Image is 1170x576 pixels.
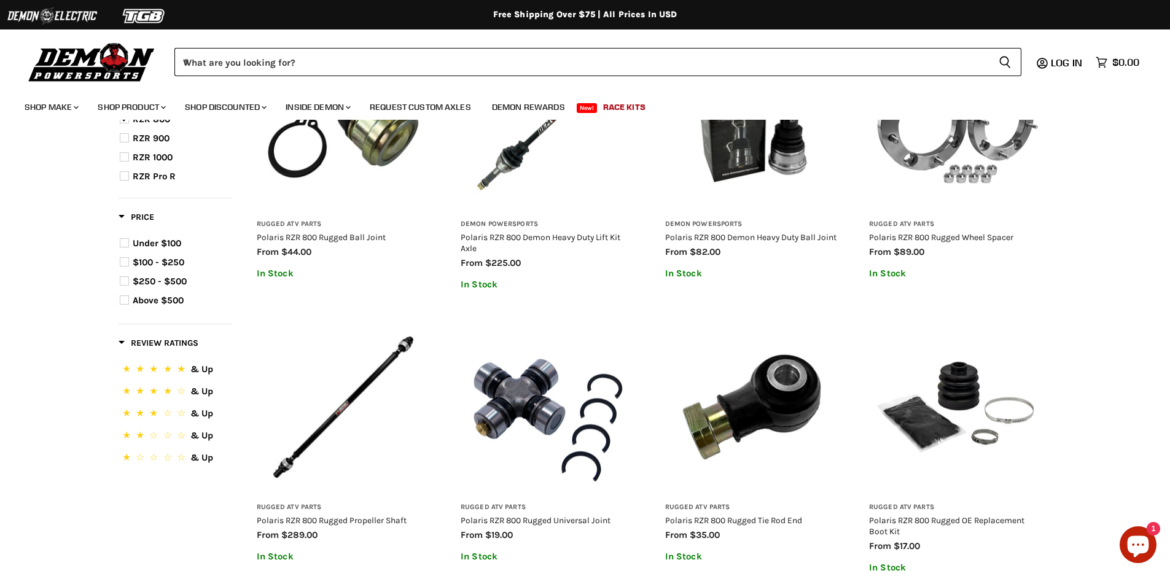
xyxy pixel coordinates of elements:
a: Polaris RZR 800 Rugged Ball Joint [257,232,386,242]
h3: Rugged ATV Parts [869,503,1043,512]
a: Polaris RZR 800 Rugged Universal Joint [461,515,610,525]
a: Log in [1045,57,1090,68]
img: Polaris RZR 800 Demon Heavy Duty Lift Kit Axle [461,37,634,211]
span: Above $500 [133,295,184,306]
p: In Stock [665,551,839,562]
div: Free Shipping Over $75 | All Prices In USD [94,9,1077,20]
a: Shop Make [15,95,86,120]
p: In Stock [257,268,431,279]
img: Polaris RZR 800 Rugged Ball Joint [257,37,431,211]
span: $289.00 [281,529,318,540]
a: Request Custom Axles [361,95,480,120]
img: Demon Electric Logo 2 [6,4,98,28]
span: & Up [190,386,213,397]
p: In Stock [869,562,1043,573]
img: Polaris RZR 800 Rugged Universal Joint [461,321,634,494]
span: from [257,246,279,257]
span: $250 - $500 [133,276,187,287]
button: 1 Star. [120,450,231,468]
img: TGB Logo 2 [98,4,190,28]
inbox-online-store-chat: Shopify online store chat [1116,526,1160,566]
ul: Main menu [15,90,1136,120]
span: RZR 1000 [133,152,173,163]
a: Polaris RZR 800 Rugged Wheel Spacer [869,232,1013,242]
span: $0.00 [1112,56,1139,68]
button: Search [989,48,1021,76]
img: Polaris RZR 800 Rugged Tie Rod End [665,321,839,494]
span: RZR 900 [133,133,170,144]
p: In Stock [665,268,839,279]
img: Demon Powersports [25,40,159,84]
a: Polaris RZR 800 Rugged Tie Rod End [665,515,802,525]
a: Polaris RZR 800 Demon Heavy Duty Lift Kit Axle [461,232,620,253]
img: Polaris RZR 800 Rugged OE Replacement Boot Kit [869,321,1043,494]
a: Polaris RZR 800 Rugged Propeller Shaft [257,515,407,525]
button: 2 Stars. [120,428,231,446]
span: from [665,246,687,257]
span: from [665,529,687,540]
img: Polaris RZR 800 Demon Heavy Duty Ball Joint [665,37,839,211]
span: & Up [190,452,213,463]
a: Shop Product [88,95,173,120]
form: Product [174,48,1021,76]
span: Log in [1051,56,1082,69]
img: Polaris RZR 800 Rugged Propeller Shaft [257,321,431,494]
span: $17.00 [894,540,920,551]
button: 3 Stars. [120,406,231,424]
button: 4 Stars. [120,384,231,402]
span: RZR Pro R [133,171,176,182]
a: Polaris RZR 800 Rugged OE Replacement Boot Kit [869,515,1024,536]
button: Filter by Price [119,211,154,227]
button: Filter by Review Ratings [119,337,198,352]
span: & Up [190,408,213,419]
a: Demon Rewards [483,95,574,120]
h3: Rugged ATV Parts [257,503,431,512]
a: Race Kits [594,95,655,120]
a: $0.00 [1090,53,1145,71]
span: Review Ratings [119,338,198,348]
span: New! [577,103,598,113]
h3: Rugged ATV Parts [869,220,1043,229]
span: from [257,529,279,540]
span: Under $100 [133,238,181,249]
span: from [461,257,483,268]
span: from [869,540,891,551]
span: & Up [190,430,213,441]
input: When autocomplete results are available use up and down arrows to review and enter to select [174,48,989,76]
span: from [869,246,891,257]
a: Polaris RZR 800 Demon Heavy Duty Ball Joint [665,232,837,242]
span: & Up [190,364,213,375]
span: $35.00 [690,529,720,540]
button: 5 Stars. [120,362,231,379]
h3: Rugged ATV Parts [461,503,634,512]
span: $225.00 [485,257,521,268]
h3: Demon Powersports [665,220,839,229]
span: $19.00 [485,529,513,540]
span: $82.00 [690,246,720,257]
p: In Stock [461,279,634,290]
p: In Stock [257,551,431,562]
p: In Stock [869,268,1043,279]
h3: Rugged ATV Parts [257,220,431,229]
a: Inside Demon [276,95,358,120]
span: from [461,529,483,540]
a: Shop Discounted [176,95,274,120]
span: Price [119,212,154,222]
p: In Stock [461,551,634,562]
span: $44.00 [281,246,311,257]
img: Polaris RZR 800 Rugged Wheel Spacer [869,37,1043,211]
span: $100 - $250 [133,257,184,268]
h3: Rugged ATV Parts [665,503,839,512]
span: $89.00 [894,246,924,257]
h3: Demon Powersports [461,220,634,229]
